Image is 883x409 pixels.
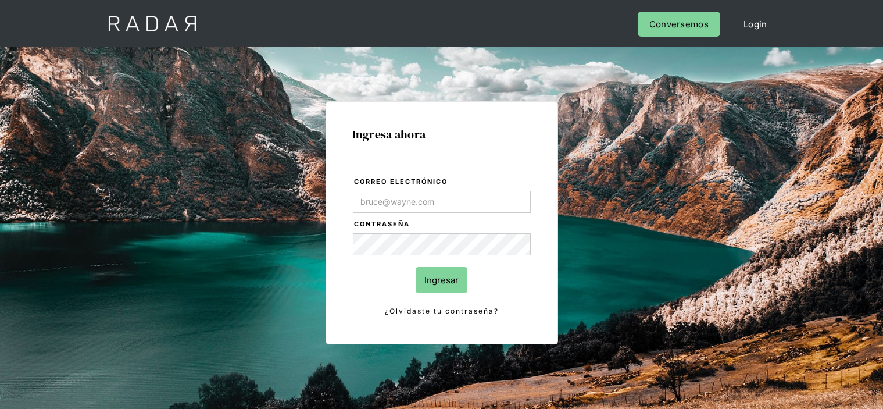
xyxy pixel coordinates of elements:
input: Ingresar [416,267,467,293]
label: Contraseña [354,219,531,230]
label: Correo electrónico [354,176,531,188]
form: Login Form [352,176,531,318]
h1: Ingresa ahora [352,128,531,141]
input: bruce@wayne.com [353,191,531,213]
a: Login [732,12,779,37]
a: Conversemos [638,12,720,37]
a: ¿Olvidaste tu contraseña? [353,305,531,318]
